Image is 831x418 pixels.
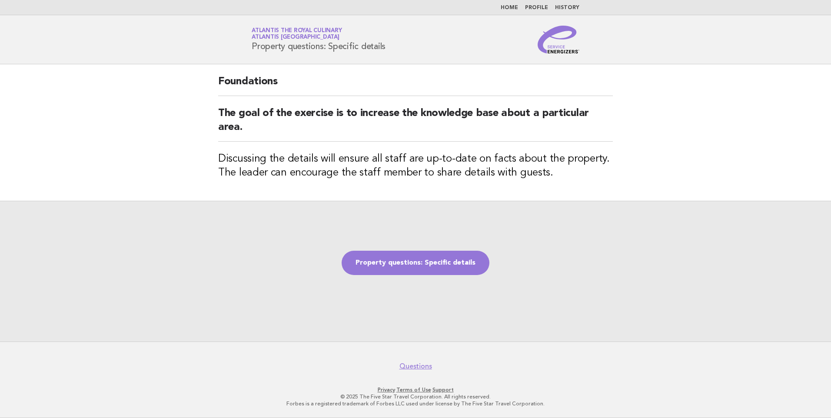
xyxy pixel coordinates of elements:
[432,387,454,393] a: Support
[378,387,395,393] a: Privacy
[555,5,579,10] a: History
[342,251,489,275] a: Property questions: Specific details
[399,362,432,371] a: Questions
[150,393,681,400] p: © 2025 The Five Star Travel Corporation. All rights reserved.
[252,35,339,40] span: Atlantis [GEOGRAPHIC_DATA]
[218,106,613,142] h2: The goal of the exercise is to increase the knowledge base about a particular area.
[150,400,681,407] p: Forbes is a registered trademark of Forbes LLC used under license by The Five Star Travel Corpora...
[252,28,342,40] a: Atlantis the Royal CulinaryAtlantis [GEOGRAPHIC_DATA]
[252,28,386,51] h1: Property questions: Specific details
[150,386,681,393] p: · ·
[525,5,548,10] a: Profile
[396,387,431,393] a: Terms of Use
[218,75,613,96] h2: Foundations
[218,152,613,180] h3: Discussing the details will ensure all staff are up-to-date on facts about the property. The lead...
[501,5,518,10] a: Home
[538,26,579,53] img: Service Energizers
